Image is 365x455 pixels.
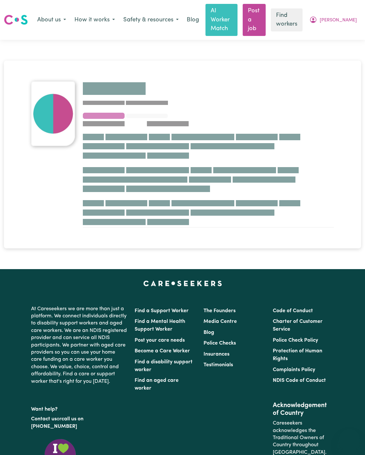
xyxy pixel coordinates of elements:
[273,319,323,332] a: Charter of Customer Service
[204,362,233,368] a: Testimonials
[33,13,70,27] button: About us
[119,13,183,27] button: Safety & resources
[271,8,303,31] a: Find workers
[135,319,185,332] a: Find a Mental Health Support Worker
[204,330,214,335] a: Blog
[31,303,127,388] p: At Careseekers we are more than just a platform. We connect individuals directly to disability su...
[135,338,185,343] a: Post your care needs
[320,17,357,24] span: [PERSON_NAME]
[31,403,127,413] p: Want help?
[273,378,326,383] a: NDIS Code of Conduct
[143,281,222,286] a: Careseekers home page
[31,413,127,433] p: or
[135,308,189,313] a: Find a Support Worker
[4,12,28,27] a: Careseekers logo
[4,14,28,26] img: Careseekers logo
[273,338,318,343] a: Police Check Policy
[273,402,334,417] h2: Acknowledgement of Country
[204,308,236,313] a: The Founders
[135,378,179,391] a: Find an aged care worker
[205,4,238,36] a: AI Worker Match
[305,13,361,27] button: My Account
[204,341,236,346] a: Police Checks
[273,308,313,313] a: Code of Conduct
[204,319,237,324] a: Media Centre
[70,13,119,27] button: How it works
[339,429,360,450] iframe: Button to launch messaging window
[183,13,203,27] a: Blog
[243,4,266,36] a: Post a job
[204,352,229,357] a: Insurances
[273,348,322,361] a: Protection of Human Rights
[31,416,57,422] a: Contact us
[135,359,193,372] a: Find a disability support worker
[31,416,83,429] a: call us on [PHONE_NUMBER]
[135,348,190,354] a: Become a Care Worker
[273,367,315,372] a: Complaints Policy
